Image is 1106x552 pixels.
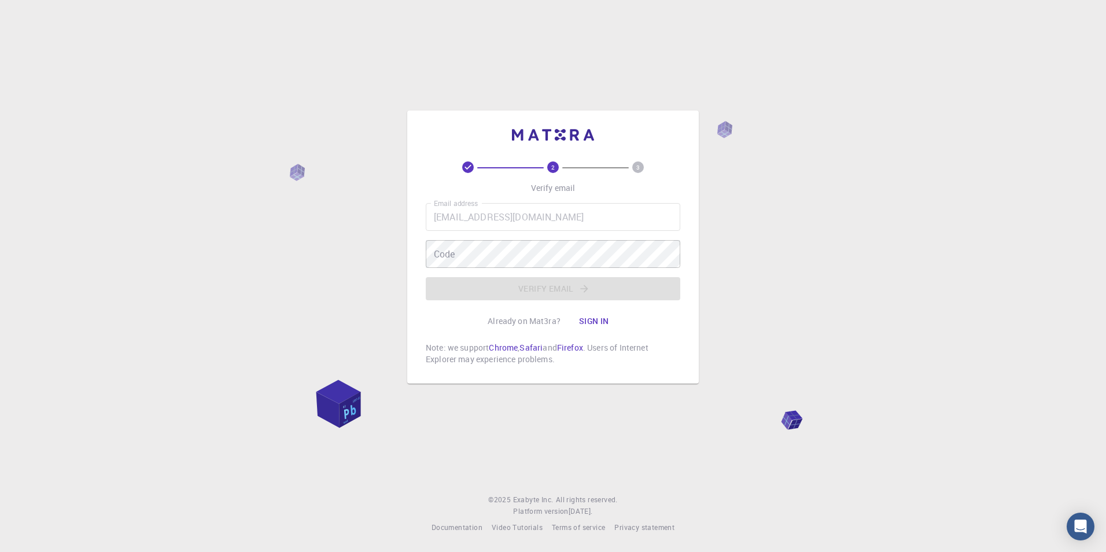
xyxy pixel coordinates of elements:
[531,182,576,194] p: Verify email
[636,163,640,171] text: 3
[492,522,543,533] a: Video Tutorials
[513,495,554,504] span: Exabyte Inc.
[614,522,674,533] a: Privacy statement
[488,315,561,327] p: Already on Mat3ra?
[488,494,513,506] span: © 2025
[614,522,674,532] span: Privacy statement
[552,522,605,533] a: Terms of service
[569,506,593,517] a: [DATE].
[556,494,618,506] span: All rights reserved.
[1067,513,1094,540] div: Open Intercom Messenger
[492,522,543,532] span: Video Tutorials
[434,198,478,208] label: Email address
[432,522,482,533] a: Documentation
[426,342,680,365] p: Note: we support , and . Users of Internet Explorer may experience problems.
[551,163,555,171] text: 2
[513,494,554,506] a: Exabyte Inc.
[513,506,568,517] span: Platform version
[432,522,482,532] span: Documentation
[489,342,518,353] a: Chrome
[569,506,593,516] span: [DATE] .
[519,342,543,353] a: Safari
[557,342,583,353] a: Firefox
[552,522,605,532] span: Terms of service
[570,310,618,333] button: Sign in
